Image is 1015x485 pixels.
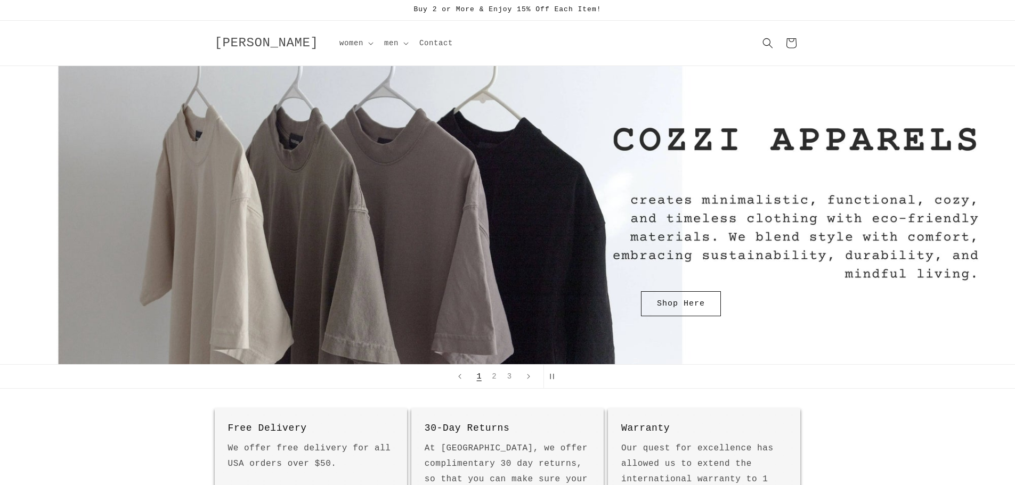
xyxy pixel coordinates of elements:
[339,38,363,48] span: women
[621,421,787,435] h3: Warranty
[425,421,590,435] h3: 30-Day Returns
[640,291,720,316] a: Shop Here
[228,441,394,472] p: We offer free delivery for all USA orders over $50.
[215,36,319,50] span: [PERSON_NAME]
[228,421,394,435] h3: Free Delivery
[333,32,378,54] summary: women
[517,365,540,388] button: Next slide
[419,38,453,48] span: Contact
[543,365,567,388] button: Pause slideshow
[448,365,472,388] button: Previous slide
[378,32,413,54] summary: men
[384,38,399,48] span: men
[502,367,517,386] button: Load slide 3 of 3
[413,5,601,13] span: Buy 2 or More & Enjoy 15% Off Each Item!
[210,33,322,54] a: [PERSON_NAME]
[486,367,501,386] button: Load slide 2 of 3
[413,32,459,54] a: Contact
[470,366,487,387] button: Load slide 1 of 3
[756,31,779,55] summary: Search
